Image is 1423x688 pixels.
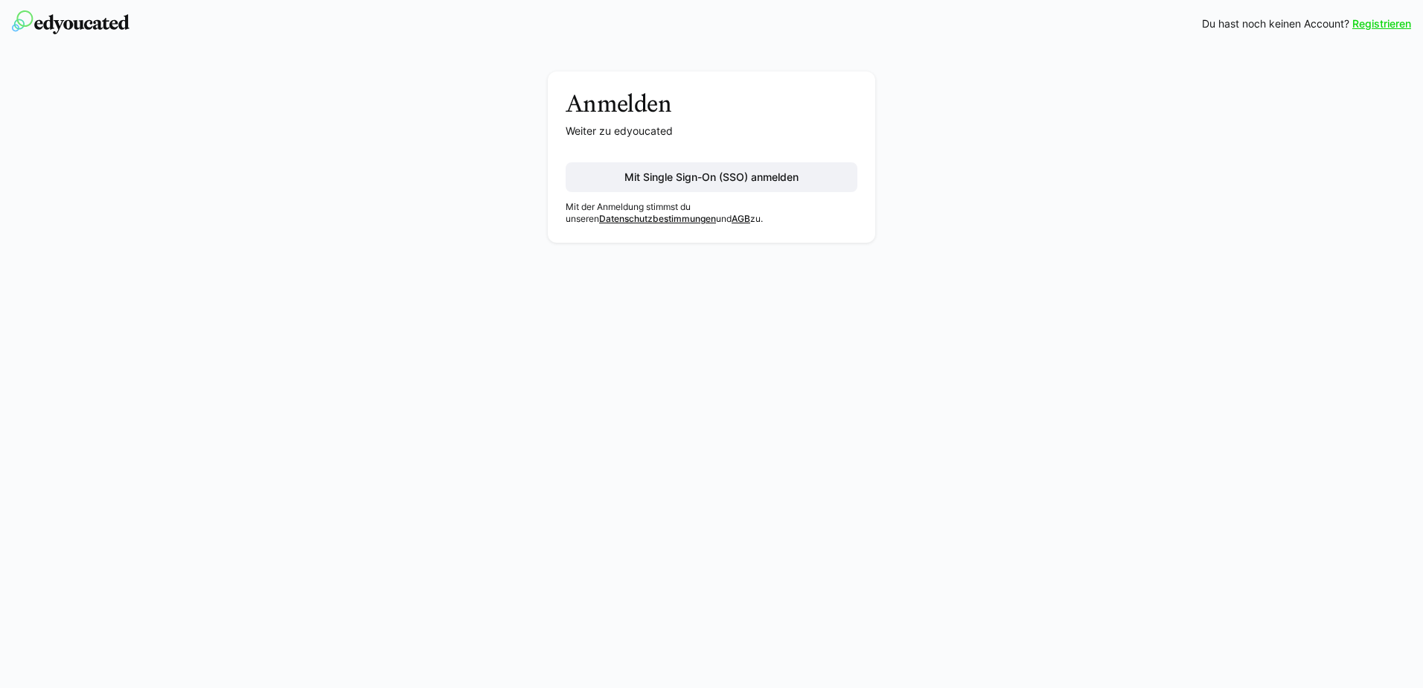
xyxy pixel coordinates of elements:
[622,170,801,185] span: Mit Single Sign-On (SSO) anmelden
[566,162,857,192] button: Mit Single Sign-On (SSO) anmelden
[1352,16,1411,31] a: Registrieren
[732,213,750,224] a: AGB
[566,201,857,225] p: Mit der Anmeldung stimmst du unseren und zu.
[566,89,857,118] h3: Anmelden
[566,124,857,138] p: Weiter zu edyoucated
[599,213,716,224] a: Datenschutzbestimmungen
[1202,16,1349,31] span: Du hast noch keinen Account?
[12,10,129,34] img: edyoucated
